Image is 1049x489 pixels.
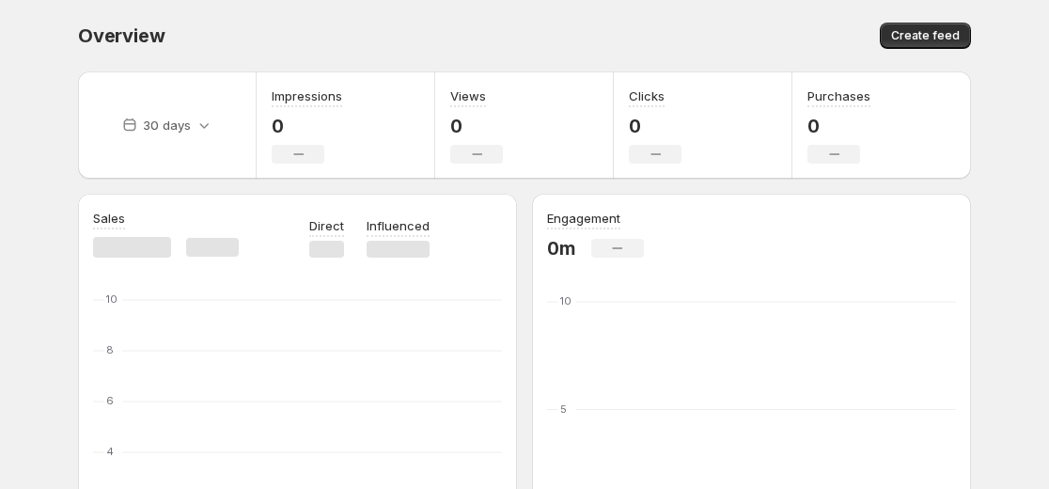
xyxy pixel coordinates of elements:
[272,87,342,105] h3: Impressions
[106,343,114,356] text: 8
[106,445,114,458] text: 4
[807,87,870,105] h3: Purchases
[880,23,971,49] button: Create feed
[629,115,681,137] p: 0
[78,24,164,47] span: Overview
[891,28,960,43] span: Create feed
[106,394,114,407] text: 6
[807,115,870,137] p: 0
[93,209,125,228] h3: Sales
[272,115,342,137] p: 0
[309,216,344,235] p: Direct
[629,87,665,105] h3: Clicks
[143,116,191,134] p: 30 days
[367,216,430,235] p: Influenced
[547,237,576,260] p: 0m
[547,209,620,228] h3: Engagement
[450,115,503,137] p: 0
[106,292,117,306] text: 10
[560,402,567,416] text: 5
[450,87,486,105] h3: Views
[560,294,571,308] text: 10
